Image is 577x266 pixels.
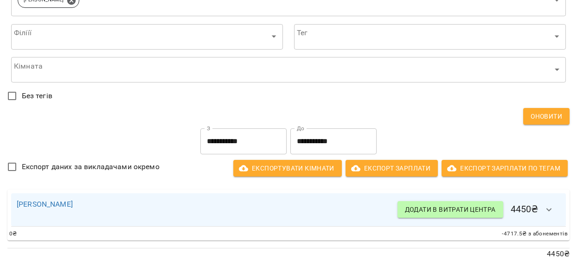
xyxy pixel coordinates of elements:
button: Експорт Зарплати [346,160,438,177]
button: Експортувати кімнати [233,160,342,177]
button: Додати в витрати центра [397,201,503,218]
span: Без тегів [22,90,52,101]
div: ​ [11,57,566,83]
p: 4450 ₴ [7,248,570,260]
span: Експорт Зарплати [353,163,430,174]
a: [PERSON_NAME] [17,200,73,209]
button: Експорт Зарплати по тегам [442,160,568,177]
span: Оновити [531,111,562,122]
button: Оновити [523,108,570,125]
h6: 4450 ₴ [397,199,560,221]
span: -4717.5 ₴ з абонементів [502,229,568,239]
span: 0 ₴ [9,229,17,239]
span: Експорт Зарплати по тегам [449,163,560,174]
span: Додати в витрати центра [405,204,496,215]
div: ​ [294,24,566,50]
span: Експорт даних за викладачами окремо [22,161,160,172]
div: ​ [11,24,283,50]
span: Експортувати кімнати [241,163,334,174]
